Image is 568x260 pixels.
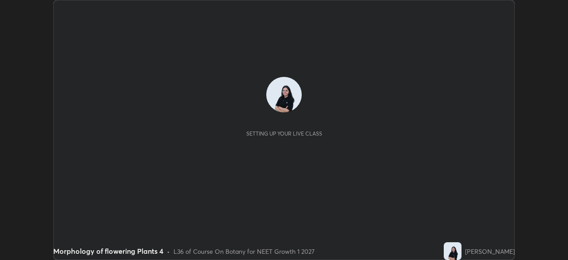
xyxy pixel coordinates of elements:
[444,242,461,260] img: 682439d8e90a44c985a6d4fe2be3bbc8.jpg
[174,247,315,256] div: L36 of Course On Botany for NEET Growth 1 2027
[53,246,163,256] div: Morphology of flowering Plants 4
[167,247,170,256] div: •
[465,247,515,256] div: [PERSON_NAME]
[266,77,302,112] img: 682439d8e90a44c985a6d4fe2be3bbc8.jpg
[246,130,322,137] div: Setting up your live class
